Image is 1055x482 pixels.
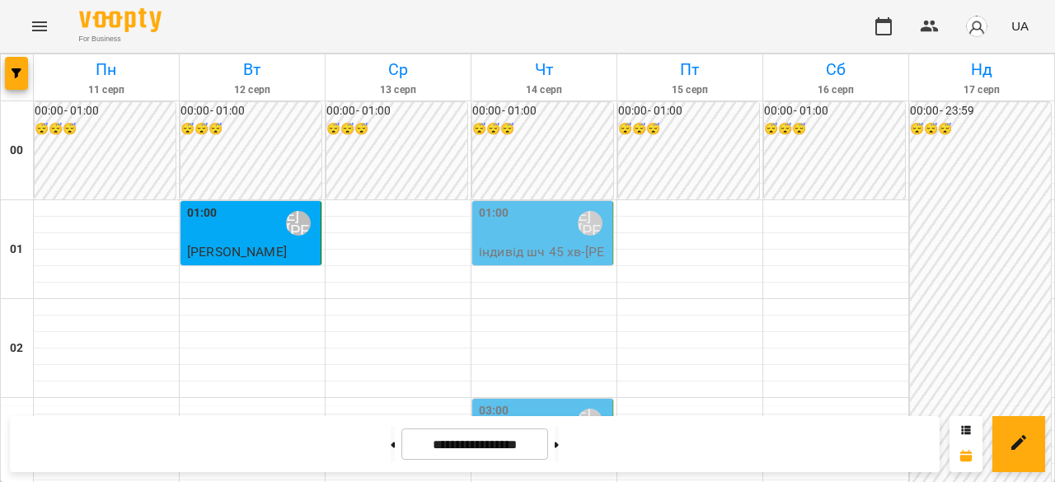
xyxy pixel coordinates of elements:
[181,102,321,120] h6: 00:00 - 01:00
[35,102,176,120] h6: 00:00 - 01:00
[10,241,23,259] h6: 01
[182,57,322,82] h6: Вт
[187,244,287,260] span: [PERSON_NAME]
[479,402,509,420] label: 03:00
[79,34,162,44] span: For Business
[181,120,321,138] h6: 😴😴😴
[36,57,176,82] h6: Пн
[187,262,317,282] p: індивід шч 45 хв
[182,82,322,98] h6: 12 серп
[910,120,1051,138] h6: 😴😴😴
[912,57,1052,82] h6: Нд
[620,57,760,82] h6: Пт
[910,102,1051,120] h6: 00:00 - 23:59
[472,102,613,120] h6: 00:00 - 01:00
[618,120,759,138] h6: 😴😴😴
[328,82,468,98] h6: 13 серп
[1011,17,1029,35] span: UA
[35,120,176,138] h6: 😴😴😴
[326,102,467,120] h6: 00:00 - 01:00
[1005,11,1035,41] button: UA
[10,142,23,160] h6: 00
[766,57,906,82] h6: Сб
[36,82,176,98] h6: 11 серп
[286,211,311,236] div: Ліпатьєва Ольга
[326,120,467,138] h6: 😴😴😴
[474,57,614,82] h6: Чт
[79,8,162,32] img: Voopty Logo
[620,82,760,98] h6: 15 серп
[578,211,603,236] div: Ліпатьєва Ольга
[474,82,614,98] h6: 14 серп
[472,120,613,138] h6: 😴😴😴
[20,7,59,46] button: Menu
[764,102,905,120] h6: 00:00 - 01:00
[187,204,218,222] label: 01:00
[618,102,759,120] h6: 00:00 - 01:00
[965,15,988,38] img: avatar_s.png
[912,82,1052,98] h6: 17 серп
[10,339,23,358] h6: 02
[479,204,509,222] label: 01:00
[328,57,468,82] h6: Ср
[479,242,609,281] p: індивід шч 45 хв - [PERSON_NAME]
[764,120,905,138] h6: 😴😴😴
[766,82,906,98] h6: 16 серп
